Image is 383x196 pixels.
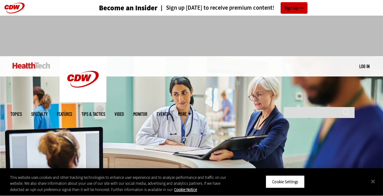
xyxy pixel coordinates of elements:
[158,5,274,11] a: Sign up [DATE] to receive premium content!
[266,175,305,188] button: Cookie Settings
[57,112,72,116] a: Features
[157,112,169,116] a: Events
[12,62,50,69] img: Home
[81,112,105,116] a: Tips & Tactics
[366,174,380,188] button: Close
[359,63,370,70] div: User menu
[99,4,158,12] h3: Become an Insider
[178,112,191,116] span: More
[11,112,22,116] span: Topics
[78,22,305,50] iframe: advertisement
[76,4,158,12] a: Become an Insider
[31,112,47,116] span: Specialty
[115,112,124,116] a: Video
[133,112,147,116] a: MonITor
[10,174,230,193] div: This website uses cookies and other tracking technologies to enhance user experience and to analy...
[60,56,106,102] img: Home
[281,2,307,14] a: Sign Up
[174,187,197,192] a: More information about your privacy
[359,63,370,69] a: Log in
[60,97,106,104] a: CDW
